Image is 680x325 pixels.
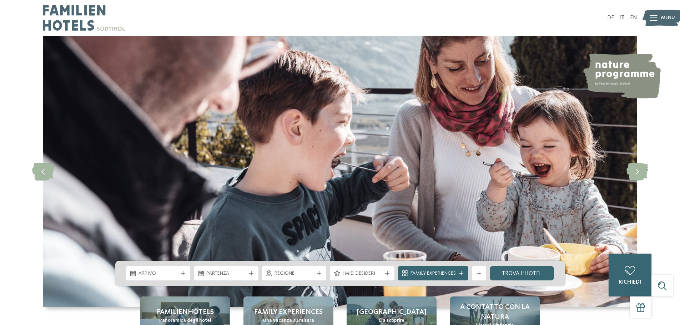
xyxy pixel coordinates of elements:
img: Family hotel Alto Adige: the happy family places! [43,36,637,307]
span: Family Experiences [410,270,456,277]
span: Da scoprire [379,317,404,324]
span: Familienhotels [157,307,214,317]
span: [GEOGRAPHIC_DATA] [357,307,427,317]
span: Menu [661,14,675,21]
span: Una vacanza su misura [263,317,314,324]
span: richiedi [619,279,641,285]
a: DE [607,15,614,21]
span: A contatto con la natura [457,302,533,322]
span: Arrivo [138,270,178,277]
span: Family experiences [254,307,323,317]
a: IT [619,15,625,21]
a: richiedi [609,254,651,296]
span: Regione [274,270,314,277]
a: EN [630,15,637,21]
span: Partenza [206,270,246,277]
span: Panoramica degli hotel [159,317,211,324]
img: nature programme by Familienhotels Südtirol [582,54,661,98]
span: I miei desideri [342,270,382,277]
a: trova l’hotel [490,266,554,280]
